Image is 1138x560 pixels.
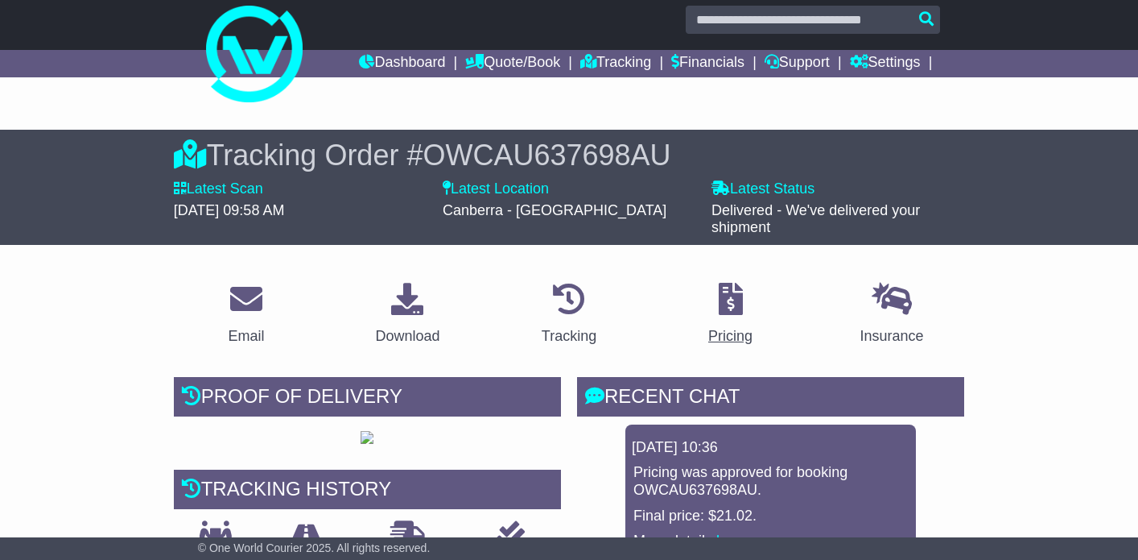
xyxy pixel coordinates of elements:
[716,533,745,549] a: here
[577,377,964,421] div: RECENT CHAT
[423,139,670,172] span: OWCAU637698AU
[580,50,651,77] a: Tracking
[228,326,264,347] div: Email
[633,533,908,550] p: More details: .
[174,180,263,198] label: Latest Scan
[633,464,908,499] p: Pricing was approved for booking OWCAU637698AU.
[174,138,965,172] div: Tracking Order #
[375,326,439,347] div: Download
[365,277,450,353] a: Download
[765,50,830,77] a: Support
[632,439,909,457] div: [DATE] 10:36
[860,326,924,347] div: Insurance
[711,180,814,198] label: Latest Status
[361,431,373,444] img: GetPodImage
[174,377,561,421] div: Proof of Delivery
[359,50,445,77] a: Dashboard
[698,277,763,353] a: Pricing
[633,508,908,525] p: Final price: $21.02.
[465,50,560,77] a: Quote/Book
[217,277,274,353] a: Email
[850,277,934,353] a: Insurance
[198,541,431,554] span: © One World Courier 2025. All rights reserved.
[711,202,920,236] span: Delivered - We've delivered your shipment
[671,50,744,77] a: Financials
[708,326,752,347] div: Pricing
[443,202,666,218] span: Canberra - [GEOGRAPHIC_DATA]
[174,202,285,218] span: [DATE] 09:58 AM
[443,180,549,198] label: Latest Location
[850,50,921,77] a: Settings
[174,470,561,513] div: Tracking history
[531,277,607,353] a: Tracking
[542,326,596,347] div: Tracking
